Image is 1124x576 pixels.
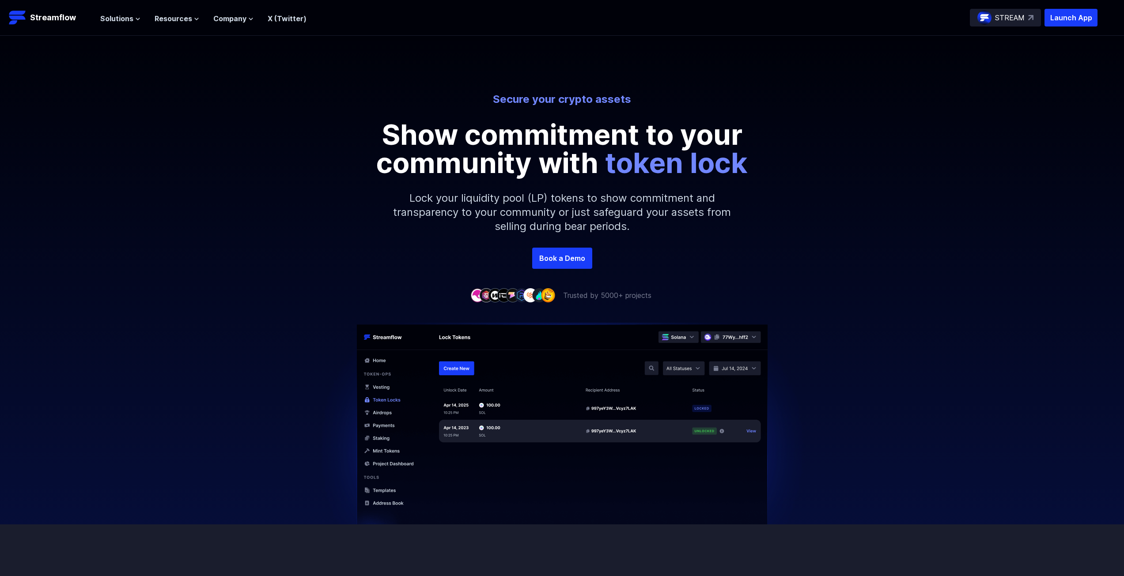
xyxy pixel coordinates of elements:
[318,92,807,106] p: Secure your crypto assets
[541,288,555,302] img: company-9
[523,288,537,302] img: company-7
[488,288,502,302] img: company-3
[268,14,307,23] a: X (Twitter)
[310,323,814,546] img: Hero Image
[970,9,1041,26] a: STREAM
[155,13,199,24] button: Resources
[9,9,91,26] a: Streamflow
[605,146,748,180] span: token lock
[995,12,1025,23] p: STREAM
[363,120,761,177] p: Show commitment to your community with
[532,248,592,269] a: Book a Demo
[532,288,546,302] img: company-8
[213,13,254,24] button: Company
[470,288,484,302] img: company-1
[100,13,140,24] button: Solutions
[506,288,520,302] img: company-5
[155,13,192,24] span: Resources
[479,288,493,302] img: company-2
[515,288,529,302] img: company-6
[1045,9,1098,26] button: Launch App
[100,13,133,24] span: Solutions
[497,288,511,302] img: company-4
[30,11,76,24] p: Streamflow
[213,13,246,24] span: Company
[1028,15,1033,20] img: top-right-arrow.svg
[563,290,651,301] p: Trusted by 5000+ projects
[372,177,752,248] p: Lock your liquidity pool (LP) tokens to show commitment and transparency to your community or jus...
[977,11,992,25] img: streamflow-logo-circle.png
[9,9,26,26] img: Streamflow Logo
